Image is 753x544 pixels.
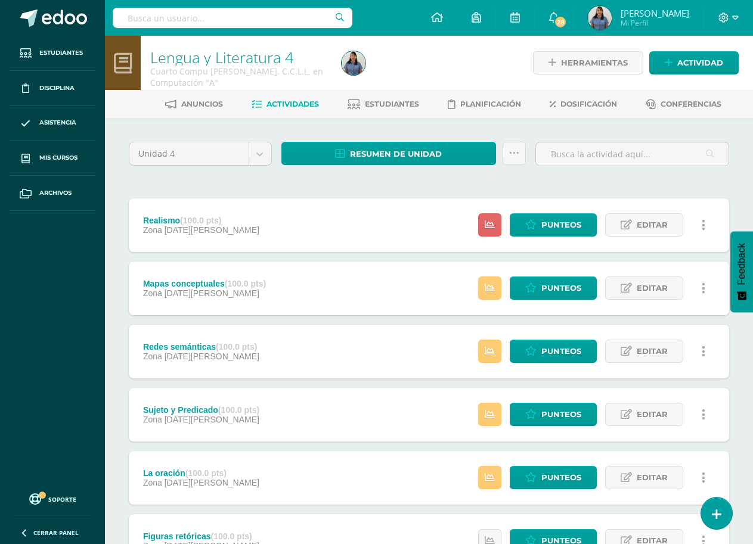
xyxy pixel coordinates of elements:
span: Disciplina [39,83,75,93]
div: Mapas conceptuales [143,279,266,288]
a: Anuncios [165,95,223,114]
a: Asistencia [10,106,95,141]
span: Resumen de unidad [350,143,442,165]
div: La oración [143,468,259,478]
a: Soporte [14,490,91,506]
span: Actividad [677,52,723,74]
span: Dosificación [560,100,617,108]
span: Zona [143,478,162,487]
span: Editar [637,340,668,362]
div: Figuras retóricas [143,531,259,541]
span: Estudiantes [365,100,419,108]
strong: (100.0 pts) [185,468,227,478]
span: Soporte [48,495,76,503]
span: Anuncios [181,100,223,108]
a: Punteos [510,276,597,300]
strong: (100.0 pts) [225,279,266,288]
span: [DATE][PERSON_NAME] [165,225,259,235]
div: Sujeto y Predicado [143,405,259,415]
a: Actividad [649,51,739,74]
a: Planificación [448,95,521,114]
strong: (100.0 pts) [211,531,252,541]
span: [DATE][PERSON_NAME] [165,415,259,424]
div: Realismo [143,216,259,225]
span: Zona [143,352,162,361]
div: Cuarto Compu Bach. C.C.L.L. en Computación 'A' [150,66,327,88]
span: Actividades [267,100,319,108]
a: Punteos [510,213,597,237]
a: Archivos [10,176,95,211]
span: Editar [637,403,668,425]
span: Unidad 4 [138,142,240,165]
a: Mis cursos [10,141,95,176]
span: Archivos [39,188,72,198]
span: Conferencias [661,100,721,108]
span: [DATE][PERSON_NAME] [165,352,259,361]
span: 28 [554,15,567,29]
div: Redes semánticas [143,342,259,352]
span: Planificación [460,100,521,108]
a: Estudiantes [10,36,95,71]
input: Busca un usuario... [113,8,352,28]
strong: (100.0 pts) [216,342,257,352]
a: Actividades [252,95,319,114]
span: Editar [637,214,668,236]
img: 4b1858fdf64a1103fe27823d151ada62.png [342,51,365,75]
strong: (100.0 pts) [180,216,221,225]
a: Punteos [510,403,597,426]
span: Mis cursos [39,153,78,163]
span: Zona [143,415,162,424]
span: Feedback [736,243,747,285]
a: Dosificación [550,95,617,114]
span: Punteos [541,340,581,362]
span: Editar [637,467,668,489]
span: [DATE][PERSON_NAME] [165,288,259,298]
a: Lengua y Literatura 4 [150,47,293,67]
span: [PERSON_NAME] [621,7,689,19]
span: Asistencia [39,118,76,128]
span: Zona [143,225,162,235]
span: Herramientas [561,52,628,74]
a: Unidad 4 [129,142,271,165]
a: Conferencias [646,95,721,114]
a: Estudiantes [348,95,419,114]
h1: Lengua y Literatura 4 [150,49,327,66]
span: [DATE][PERSON_NAME] [165,478,259,487]
span: Punteos [541,214,581,236]
span: Zona [143,288,162,298]
span: Mi Perfil [621,18,689,28]
span: Editar [637,277,668,299]
strong: (100.0 pts) [218,405,259,415]
a: Disciplina [10,71,95,106]
button: Feedback - Mostrar encuesta [730,231,753,312]
img: 4b1858fdf64a1103fe27823d151ada62.png [588,6,612,30]
span: Punteos [541,467,581,489]
input: Busca la actividad aquí... [536,142,729,166]
span: Punteos [541,277,581,299]
a: Resumen de unidad [281,142,496,165]
a: Herramientas [533,51,643,74]
span: Estudiantes [39,48,83,58]
span: Punteos [541,403,581,425]
a: Punteos [510,340,597,363]
span: Cerrar panel [33,529,79,537]
a: Punteos [510,466,597,489]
